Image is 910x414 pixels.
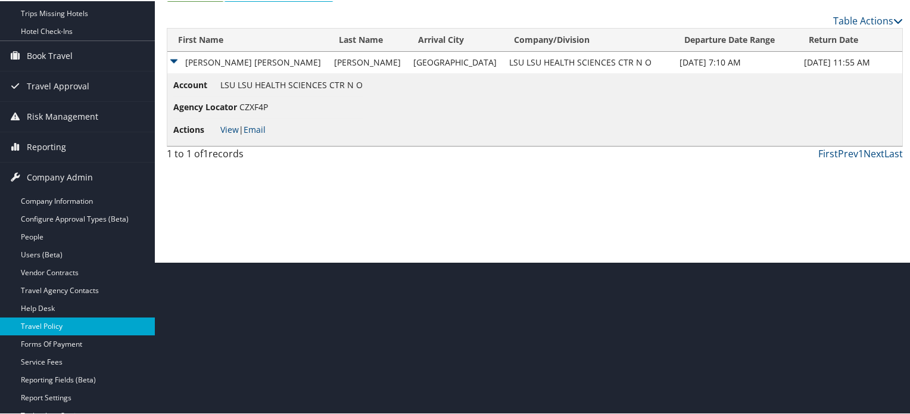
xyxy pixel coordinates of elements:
[244,123,266,134] a: Email
[858,146,864,159] a: 1
[798,51,902,72] td: [DATE] 11:55 AM
[864,146,884,159] a: Next
[173,77,218,91] span: Account
[239,100,268,111] span: CZXF4P
[674,51,797,72] td: [DATE] 7:10 AM
[328,27,407,51] th: Last Name: activate to sort column ascending
[27,131,66,161] span: Reporting
[407,51,503,72] td: [GEOGRAPHIC_DATA]
[173,122,218,135] span: Actions
[167,145,338,166] div: 1 to 1 of records
[167,27,328,51] th: First Name: activate to sort column ascending
[884,146,903,159] a: Last
[503,51,674,72] td: LSU LSU HEALTH SCIENCES CTR N O
[27,70,89,100] span: Travel Approval
[407,27,503,51] th: Arrival City: activate to sort column ascending
[328,51,407,72] td: [PERSON_NAME]
[833,13,903,26] a: Table Actions
[220,123,266,134] span: |
[27,101,98,130] span: Risk Management
[27,40,73,70] span: Book Travel
[220,123,239,134] a: View
[27,161,93,191] span: Company Admin
[674,27,797,51] th: Departure Date Range: activate to sort column ascending
[838,146,858,159] a: Prev
[203,146,208,159] span: 1
[818,146,838,159] a: First
[220,78,363,89] span: LSU LSU HEALTH SCIENCES CTR N O
[503,27,674,51] th: Company/Division
[798,27,902,51] th: Return Date: activate to sort column ascending
[173,99,237,113] span: Agency Locator
[167,51,328,72] td: [PERSON_NAME] [PERSON_NAME]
